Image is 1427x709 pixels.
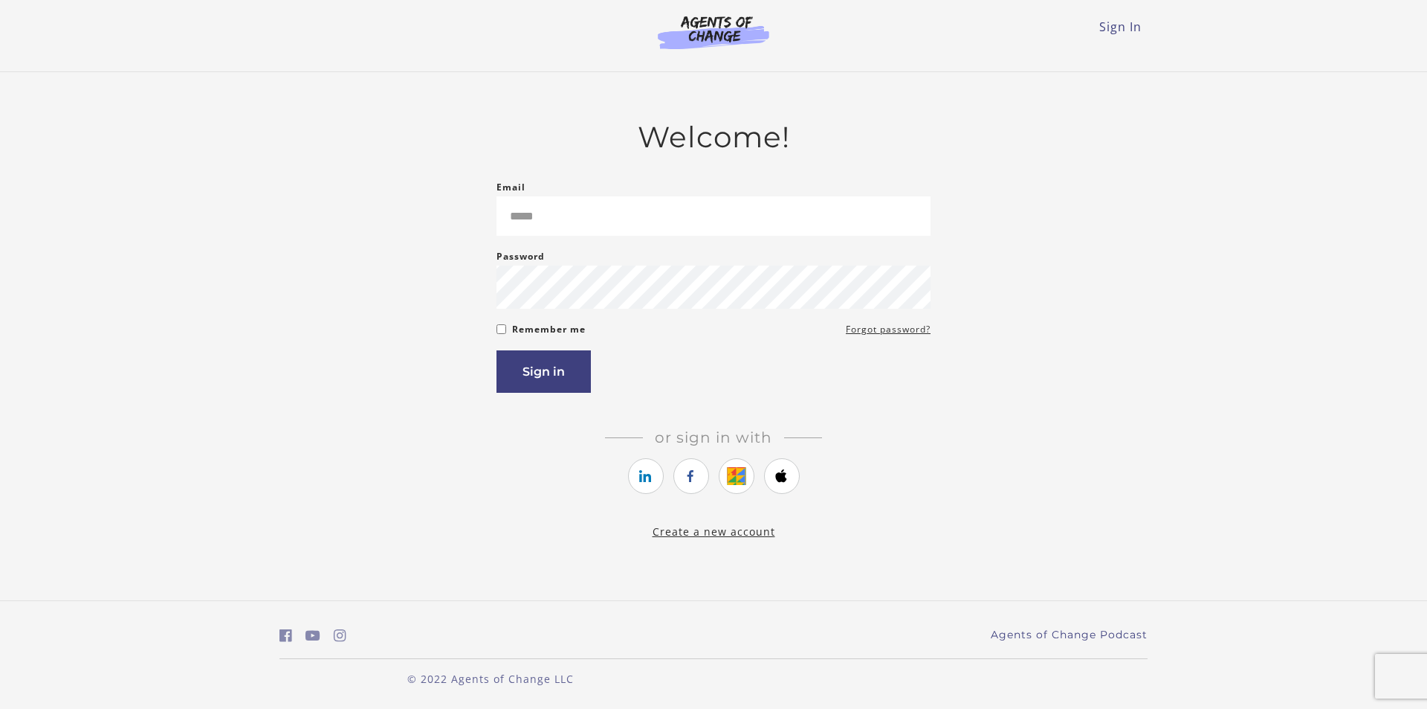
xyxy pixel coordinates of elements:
[496,350,591,393] button: Sign in
[673,458,709,494] a: https://courses.thinkific.com/users/auth/facebook?ss%5Breferral%5D=&ss%5Buser_return_to%5D=&ss%5B...
[305,629,320,643] i: https://www.youtube.com/c/AgentsofChangeTestPrepbyMeaganMitchell (Open in a new window)
[764,458,800,494] a: https://courses.thinkific.com/users/auth/apple?ss%5Breferral%5D=&ss%5Buser_return_to%5D=&ss%5Bvis...
[628,458,664,494] a: https://courses.thinkific.com/users/auth/linkedin?ss%5Breferral%5D=&ss%5Buser_return_to%5D=&ss%5B...
[279,625,292,647] a: https://www.facebook.com/groups/aswbtestprep (Open in a new window)
[279,629,292,643] i: https://www.facebook.com/groups/aswbtestprep (Open in a new window)
[643,429,784,446] span: Or sign in with
[512,321,586,339] label: Remember me
[496,179,525,196] label: Email
[991,627,1148,643] a: Agents of Change Podcast
[1099,19,1142,35] a: Sign In
[334,625,346,647] a: https://www.instagram.com/agentsofchangeprep/ (Open in a new window)
[496,120,931,155] h2: Welcome!
[305,625,320,647] a: https://www.youtube.com/c/AgentsofChangeTestPrepbyMeaganMitchell (Open in a new window)
[846,321,931,339] a: Forgot password?
[279,671,702,687] p: © 2022 Agents of Change LLC
[496,248,545,266] label: Password
[642,15,785,49] img: Agents of Change Logo
[653,524,775,539] a: Create a new account
[334,629,346,643] i: https://www.instagram.com/agentsofchangeprep/ (Open in a new window)
[719,458,754,494] a: https://courses.thinkific.com/users/auth/google?ss%5Breferral%5D=&ss%5Buser_return_to%5D=&ss%5Bvi...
